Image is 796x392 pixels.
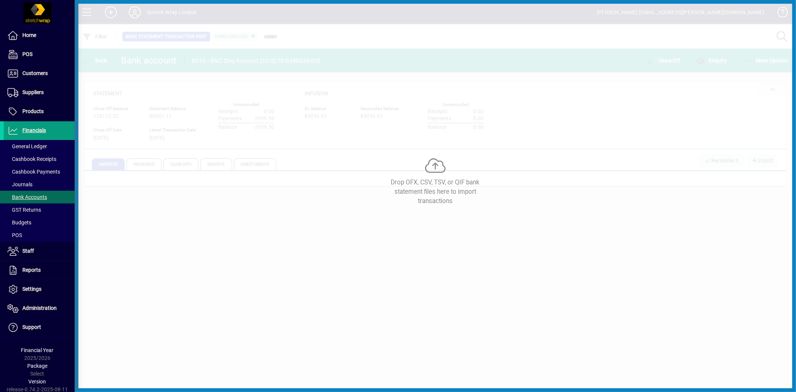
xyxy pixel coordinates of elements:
span: Staff [22,248,34,254]
a: Budgets [4,216,75,229]
span: Customers [22,70,48,76]
span: Journals [7,181,32,187]
span: Cashbook Payments [7,169,60,175]
span: Cashbook Receipts [7,156,56,162]
a: Support [4,318,75,337]
span: POS [7,232,22,238]
a: Suppliers [4,83,75,102]
a: Settings [4,280,75,299]
span: Reports [22,267,41,273]
a: Cashbook Payments [4,165,75,178]
span: Support [22,324,41,330]
div: Drop OFX, CSV, TSV, or QIF bank statement files here to import transactions [380,178,491,206]
span: Suppliers [22,89,44,95]
span: Administration [22,305,57,311]
a: Home [4,26,75,45]
a: Cashbook Receipts [4,153,75,165]
a: Journals [4,178,75,191]
a: Administration [4,299,75,318]
span: Bank Accounts [7,194,47,200]
a: POS [4,45,75,64]
a: General Ledger [4,140,75,153]
span: Budgets [7,220,31,225]
span: Financials [22,127,46,133]
span: Products [22,108,44,114]
span: Financial Year [21,347,54,353]
a: POS [4,229,75,242]
span: Settings [22,286,41,292]
span: General Ledger [7,143,47,149]
span: Home [22,32,36,38]
a: GST Returns [4,203,75,216]
a: Staff [4,242,75,261]
span: GST Returns [7,207,41,213]
a: Reports [4,261,75,280]
a: Customers [4,64,75,83]
span: Version [29,379,46,385]
span: POS [22,51,32,57]
span: Package [27,363,47,369]
a: Products [4,102,75,121]
a: Bank Accounts [4,191,75,203]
